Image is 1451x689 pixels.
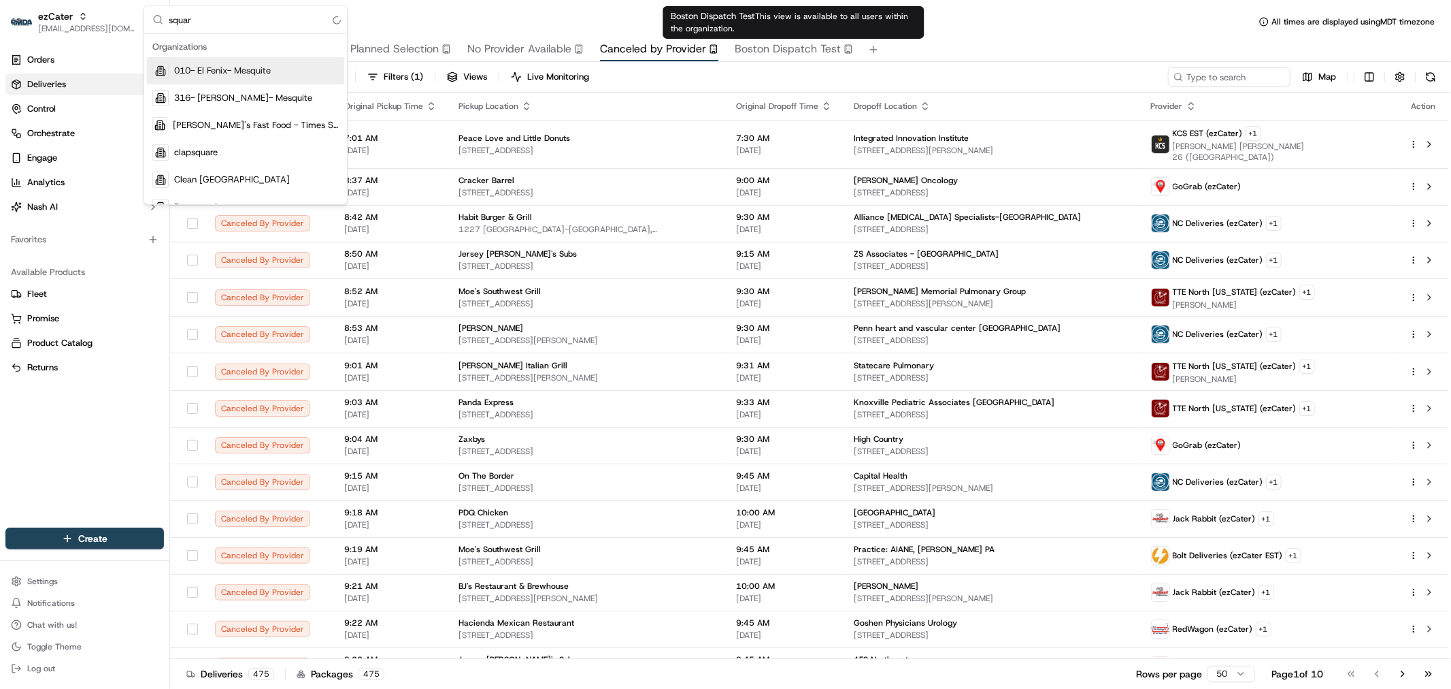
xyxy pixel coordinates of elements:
[736,544,832,555] span: 9:45 AM
[736,187,832,198] span: [DATE]
[854,519,1129,530] span: [STREET_ADDRESS]
[1152,400,1169,417] img: tte_north_alabama.png
[344,397,437,408] span: 9:03 AM
[854,434,903,445] span: High Country
[27,641,82,652] span: Toggle Theme
[854,323,1061,334] span: Penn heart and vascular center [GEOGRAPHIC_DATA]
[344,483,437,494] span: [DATE]
[1173,255,1263,266] span: NC Deliveries (ezCater)
[458,224,714,235] span: 1227 [GEOGRAPHIC_DATA]-[GEOGRAPHIC_DATA], [GEOGRAPHIC_DATA]
[1173,141,1387,163] span: [PERSON_NAME] [PERSON_NAME] 26 ([GEOGRAPHIC_DATA])
[78,532,107,545] span: Create
[231,134,248,150] button: Start new chat
[14,199,24,210] div: 📗
[27,620,77,630] span: Chat with us!
[344,372,437,383] span: [DATE]
[736,630,832,641] span: [DATE]
[174,201,217,213] span: Desquared
[38,10,73,23] span: ezCater
[174,146,218,159] span: clapsquare
[248,668,274,680] div: 475
[38,23,135,34] span: [EMAIL_ADDRESS][DOMAIN_NAME]
[5,147,164,169] button: Engage
[1266,327,1282,342] button: +1
[736,224,832,235] span: [DATE]
[5,357,164,379] button: Returns
[1173,624,1253,635] span: RedWagon (ezCater)
[115,199,126,210] div: 💻
[458,187,714,198] span: [STREET_ADDRESS]
[5,528,164,549] button: Create
[458,323,523,334] span: [PERSON_NAME]
[5,637,164,656] button: Toggle Theme
[344,618,437,628] span: 9:22 AM
[344,507,437,518] span: 9:18 AM
[854,261,1129,272] span: [STREET_ADDRESS]
[46,130,223,144] div: Start new chat
[11,288,159,300] a: Fleet
[458,175,514,186] span: Cracker Barrel
[344,249,437,259] span: 8:50 AM
[1152,620,1169,638] img: time_to_eat_nevada_logo
[505,67,595,86] button: Live Monitoring
[174,92,312,104] span: 316- [PERSON_NAME]- Mesquite
[736,323,832,334] span: 9:30 AM
[1152,289,1169,306] img: tte_north_alabama.png
[854,249,999,259] span: ZS Associates - [GEOGRAPHIC_DATA]
[1152,657,1169,675] img: FoodFetched.jpg
[736,618,832,628] span: 9:45 AM
[14,54,248,76] p: Welcome 👋
[11,362,159,374] a: Returns
[27,576,58,587] span: Settings
[174,174,290,186] span: Clean [GEOGRAPHIC_DATA]
[458,434,485,445] span: Zaxbys
[344,224,437,235] span: [DATE]
[11,18,33,27] img: ezCater
[736,212,832,223] span: 9:30 AM
[27,197,104,211] span: Knowledge Base
[1173,181,1241,192] span: GoGrab (ezCater)
[27,103,56,115] span: Control
[854,397,1054,408] span: Knoxville Pediatric Associates [GEOGRAPHIC_DATA]
[1173,218,1263,229] span: NC Deliveries (ezCater)
[1152,251,1169,269] img: NCDeliveries.png
[5,172,164,193] a: Analytics
[854,360,934,371] span: Statecare Pulmonary
[1152,178,1169,195] img: GoGrab_Delivery.png
[5,594,164,613] button: Notifications
[854,630,1129,641] span: [STREET_ADDRESS]
[458,618,574,628] span: Hacienda Mexican Restaurant
[11,337,159,349] a: Product Catalog
[854,335,1129,346] span: [STREET_ADDRESS]
[1173,300,1315,310] span: [PERSON_NAME]
[854,618,957,628] span: Goshen Physicians Urology
[1173,128,1243,139] span: KCS EST (ezCater)
[458,593,714,604] span: [STREET_ADDRESS][PERSON_NAME]
[1168,67,1290,86] input: Type to search
[736,470,832,481] span: 9:45 AM
[5,229,164,251] div: Favorites
[1271,667,1323,681] div: Page 1 of 10
[854,581,918,592] span: [PERSON_NAME]
[5,74,164,95] a: Deliveries
[1152,473,1169,491] img: NCDeliveries.png
[14,130,38,155] img: 1736555255976-a54dd68f-1ca7-489b-9aae-adbdc363a1c4
[361,67,429,86] button: Filters(1)
[27,54,54,66] span: Orders
[735,41,841,57] span: Boston Dispatch Test
[1266,216,1282,231] button: +1
[600,41,706,57] span: Canceled by Provider
[5,332,164,354] button: Product Catalog
[1421,67,1440,86] button: Refresh
[854,286,1026,297] span: [PERSON_NAME] Memorial Pulmonary Group
[135,231,165,241] span: Pylon
[1152,363,1169,381] img: tte_north_alabama.png
[736,446,832,457] span: [DATE]
[1286,548,1301,563] button: +1
[27,78,66,91] span: Deliveries
[736,175,832,186] span: 9:00 AM
[1152,214,1169,232] img: NCDeliveries.png
[736,593,832,604] span: [DATE]
[344,581,437,592] span: 9:21 AM
[458,372,714,383] span: [STREET_ADDRESS][PERSON_NAME]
